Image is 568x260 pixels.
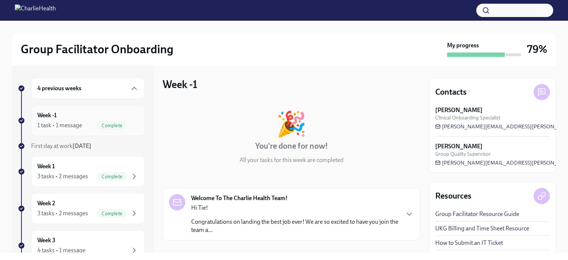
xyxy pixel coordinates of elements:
[37,236,55,244] h6: Week 3
[435,151,491,158] span: Group Quality Supervisor
[37,84,81,92] h6: 4 previous weeks
[37,246,85,254] div: 4 tasks • 1 message
[435,114,500,121] span: Clinical Onboarding Specialist
[191,218,399,234] p: Congratulations on landing the best job ever! We are so excited to have you join the team a...
[31,78,145,99] div: 4 previous weeks
[18,105,145,136] a: Week -11 task • 1 messageComplete
[435,142,483,151] strong: [PERSON_NAME]
[97,174,127,179] span: Complete
[37,172,88,180] div: 3 tasks • 2 messages
[37,111,57,119] h6: Week -1
[435,106,483,114] strong: [PERSON_NAME]
[15,4,56,16] img: CharlieHealth
[31,142,91,149] span: First day at work
[163,78,197,91] h3: Week -1
[37,199,55,207] h6: Week 2
[97,123,127,128] span: Complete
[276,112,307,136] div: 🎉
[435,239,503,247] a: How to Submit an IT Ticket
[18,156,145,187] a: Week 13 tasks • 2 messagesComplete
[255,141,328,152] h4: You're done for now!
[435,224,529,233] a: UKG Billing and Time Sheet Resource
[435,190,471,202] h4: Resources
[18,142,145,150] a: First day at work[DATE]
[97,211,127,216] span: Complete
[447,41,479,50] strong: My progress
[191,194,288,202] strong: Welcome To The Charlie Health Team!
[21,42,173,57] h2: Group Facilitator Onboarding
[191,204,399,212] p: Hi Tie!
[72,142,91,149] strong: [DATE]
[435,210,519,218] a: Group Facilitator Resource Guide
[37,121,82,129] div: 1 task • 1 message
[37,209,88,217] div: 3 tasks • 2 messages
[435,87,467,98] h4: Contacts
[527,43,547,56] h3: 79%
[37,162,55,170] h6: Week 1
[18,193,145,224] a: Week 23 tasks • 2 messagesComplete
[240,156,344,164] p: All your tasks for this week are completed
